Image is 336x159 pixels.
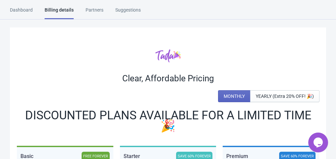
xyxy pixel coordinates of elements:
[308,133,329,152] iframe: chat widget
[256,94,314,99] span: YEARLY (Extra 20% OFF! 🎉)
[17,110,319,131] div: DISCOUNTED PLANS AVAILABLE FOR A LIMITED TIME 🎉
[250,90,319,102] button: YEARLY (Extra 20% OFF! 🎉)
[155,49,181,62] img: tadacolor.png
[10,7,33,18] div: Dashboard
[17,73,319,84] div: Clear, Affordable Pricing
[45,7,74,19] div: Billing details
[86,7,103,18] div: Partners
[115,7,141,18] div: Suggestions
[218,90,250,102] button: MONTHLY
[224,94,245,99] span: MONTHLY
